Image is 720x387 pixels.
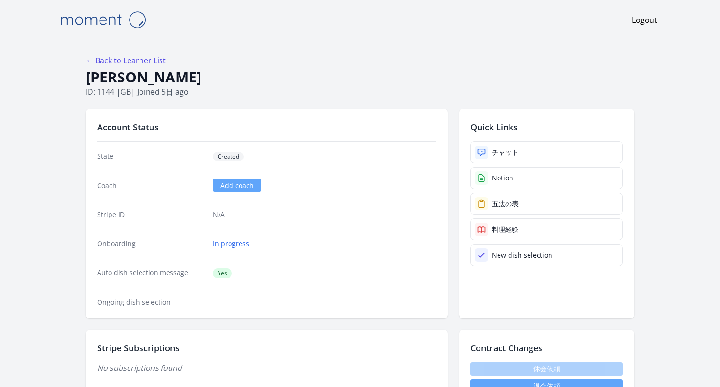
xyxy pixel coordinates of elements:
img: Moment [55,8,150,32]
a: In progress [213,239,249,248]
span: Yes [213,268,232,278]
div: チャット [492,148,519,157]
a: ← Back to Learner List [86,55,166,66]
dt: Ongoing dish selection [97,298,205,307]
dt: Coach [97,181,205,190]
div: New dish selection [492,250,552,260]
a: Add coach [213,179,261,192]
span: Created [213,152,244,161]
div: Notion [492,173,513,183]
p: ID: 1144 | | Joined 5日 ago [86,86,634,98]
a: 料理経験 [470,218,623,240]
p: No subscriptions found [97,362,436,374]
h2: Account Status [97,120,436,134]
span: 休会依頼 [470,362,623,376]
dt: Onboarding [97,239,205,248]
dt: Auto dish selection message [97,268,205,278]
a: 五法の表 [470,193,623,215]
div: 五法の表 [492,199,519,208]
h2: Stripe Subscriptions [97,341,436,355]
h2: Quick Links [470,120,623,134]
h1: [PERSON_NAME] [86,68,634,86]
dt: Stripe ID [97,210,205,219]
p: N/A [213,210,436,219]
a: Notion [470,167,623,189]
a: チャット [470,141,623,163]
h2: Contract Changes [470,341,623,355]
div: 料理経験 [492,225,519,234]
dt: State [97,151,205,161]
a: New dish selection [470,244,623,266]
a: Logout [632,14,657,26]
span: gb [120,87,131,97]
